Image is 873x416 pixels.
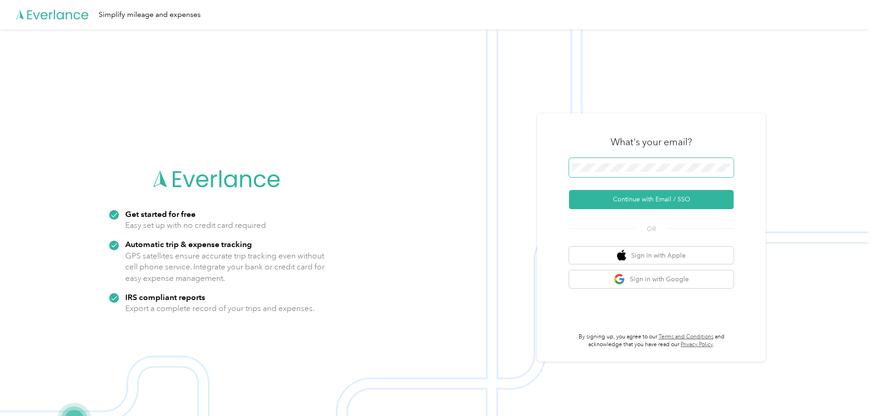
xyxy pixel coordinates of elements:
[125,220,266,231] p: Easy set up with no credit card required
[617,250,626,261] img: apple logo
[635,224,667,234] span: OR
[569,333,734,349] p: By signing up, you agree to our and acknowledge that you have read our .
[99,9,201,21] div: Simplify mileage and expenses
[614,274,625,285] img: google logo
[125,239,252,249] strong: Automatic trip & expense tracking
[125,250,325,284] p: GPS satellites ensure accurate trip tracking even without cell phone service. Integrate your bank...
[569,247,734,264] button: apple logoSign in with Apple
[611,136,692,148] h3: What's your email?
[125,303,314,314] p: Export a complete record of your trips and expenses.
[681,341,713,348] a: Privacy Policy
[569,270,734,288] button: google logoSign in with Google
[125,292,205,302] strong: IRS compliant reports
[125,209,196,219] strong: Get started for free
[569,190,734,209] button: Continue with Email / SSO
[659,333,713,340] a: Terms and Conditions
